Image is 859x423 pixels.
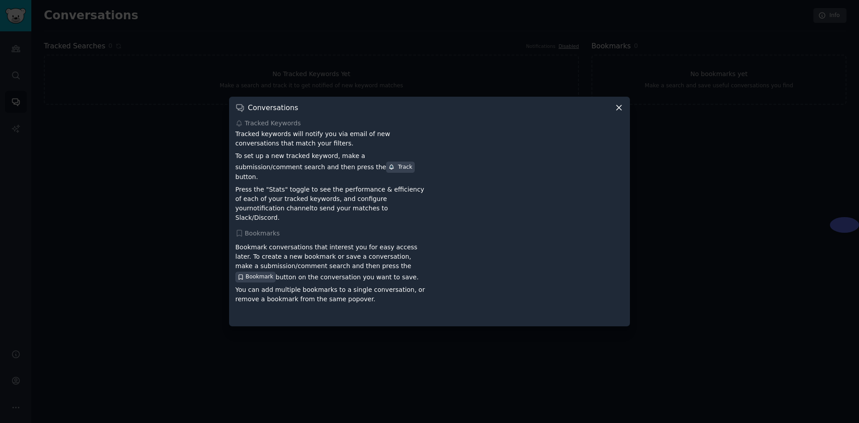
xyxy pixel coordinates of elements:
span: Bookmark [246,273,273,281]
p: Press the "Stats" toggle to see the performance & efficiency of each of your tracked keywords, an... [235,185,426,222]
a: notification channel [249,205,311,212]
h3: Conversations [248,103,298,112]
div: Tracked Keywords [235,119,624,128]
div: Track [388,163,412,171]
p: You can add multiple bookmarks to a single conversation, or remove a bookmark from the same popover. [235,285,426,304]
iframe: YouTube video player [433,129,624,210]
p: Tracked keywords will notify you via email of new conversations that match your filters. [235,129,426,148]
p: Bookmark conversations that interest you for easy access later. To create a new bookmark or save ... [235,243,426,282]
div: Bookmarks [235,229,624,238]
p: To set up a new tracked keyword, make a submission/comment search and then press the button. [235,151,426,181]
iframe: YouTube video player [433,239,624,320]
